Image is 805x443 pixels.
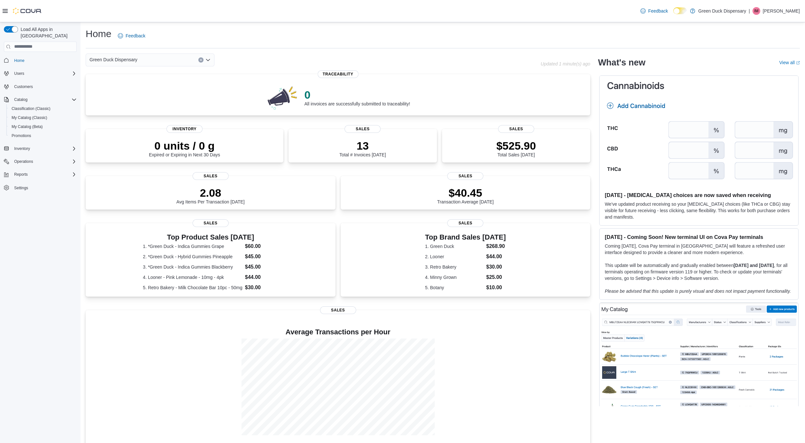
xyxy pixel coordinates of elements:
[6,104,79,113] button: Classification (Classic)
[143,284,242,291] dt: 5. Retro Bakery - Milk Chocolate Bar 10pc - 50mg
[673,7,687,14] input: Dark Mode
[4,53,77,209] nav: Complex example
[12,158,77,165] span: Operations
[1,144,79,153] button: Inventory
[12,145,77,153] span: Inventory
[796,61,800,65] svg: External link
[12,56,77,64] span: Home
[18,26,77,39] span: Load All Apps in [GEOGRAPHIC_DATA]
[698,7,746,15] p: Green Duck Dispensary
[12,70,27,77] button: Users
[9,123,77,131] span: My Catalog (Beta)
[245,284,278,291] dd: $30.00
[304,88,410,106] div: All invoices are successfully submitted to traceability!
[496,139,536,157] div: Total Sales [DATE]
[176,186,245,199] p: 2.08
[425,253,484,260] dt: 2. Looner
[91,328,585,336] h4: Average Transactions per Hour
[13,8,42,14] img: Cova
[12,184,31,192] a: Settings
[12,83,35,91] a: Customers
[12,96,30,103] button: Catalog
[9,105,77,113] span: Classification (Classic)
[345,125,381,133] span: Sales
[753,7,760,15] div: Ira Mitchell
[12,83,77,91] span: Customers
[193,172,229,180] span: Sales
[176,186,245,204] div: Avg Items Per Transaction [DATE]
[12,124,43,129] span: My Catalog (Beta)
[339,139,386,152] p: 13
[1,157,79,166] button: Operations
[198,57,204,63] button: Clear input
[245,242,278,250] dd: $60.00
[1,183,79,192] button: Settings
[9,123,45,131] a: My Catalog (Beta)
[498,125,534,133] span: Sales
[245,263,278,271] dd: $45.00
[143,233,278,241] h3: Top Product Sales [DATE]
[12,171,77,178] span: Reports
[1,82,79,91] button: Customers
[90,56,137,64] span: Green Duck Dispensary
[9,132,77,140] span: Promotions
[266,84,299,110] img: 0
[12,70,77,77] span: Users
[14,185,28,191] span: Settings
[1,56,79,65] button: Home
[638,5,670,17] a: Feedback
[14,172,28,177] span: Reports
[149,139,220,152] p: 0 units / 0 g
[754,7,758,15] span: IM
[486,253,506,261] dd: $44.00
[12,183,77,192] span: Settings
[86,27,111,40] h1: Home
[339,139,386,157] div: Total # Invoices [DATE]
[14,71,24,76] span: Users
[143,274,242,281] dt: 4. Looner - Pink Lemonade - 10mg - 4pk
[14,97,27,102] span: Catalog
[115,29,148,42] a: Feedback
[749,7,750,15] p: |
[648,8,668,14] span: Feedback
[425,274,484,281] dt: 4. Minny Grown
[6,113,79,122] button: My Catalog (Classic)
[320,306,356,314] span: Sales
[166,125,203,133] span: Inventory
[1,95,79,104] button: Catalog
[763,7,800,15] p: [PERSON_NAME]
[447,219,483,227] span: Sales
[149,139,220,157] div: Expired or Expiring in Next 30 Days
[9,114,50,122] a: My Catalog (Classic)
[9,114,77,122] span: My Catalog (Classic)
[425,284,484,291] dt: 5. Botany
[1,170,79,179] button: Reports
[496,139,536,152] p: $525.90
[425,233,506,241] h3: Top Brand Sales [DATE]
[486,273,506,281] dd: $25.00
[447,172,483,180] span: Sales
[14,58,24,63] span: Home
[304,88,410,101] p: 0
[437,186,494,204] div: Transaction Average [DATE]
[12,158,36,165] button: Operations
[6,122,79,131] button: My Catalog (Beta)
[205,57,211,63] button: Open list of options
[779,60,800,65] a: View allExternal link
[425,264,484,270] dt: 3. Retro Bakery
[245,273,278,281] dd: $44.00
[9,132,34,140] a: Promotions
[12,133,31,138] span: Promotions
[605,192,793,198] h3: [DATE] - [MEDICAL_DATA] choices are now saved when receiving
[605,289,791,294] em: Please be advised that this update is purely visual and does not impact payment functionality.
[245,253,278,261] dd: $45.00
[425,243,484,250] dt: 1. Green Duck
[598,57,645,68] h2: What's new
[143,253,242,260] dt: 2. *Green Duck - Hybrid Gummies Pineapple
[126,33,145,39] span: Feedback
[605,201,793,220] p: We've updated product receiving so your [MEDICAL_DATA] choices (like THCa or CBG) stay visible fo...
[486,284,506,291] dd: $10.00
[486,263,506,271] dd: $30.00
[6,131,79,140] button: Promotions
